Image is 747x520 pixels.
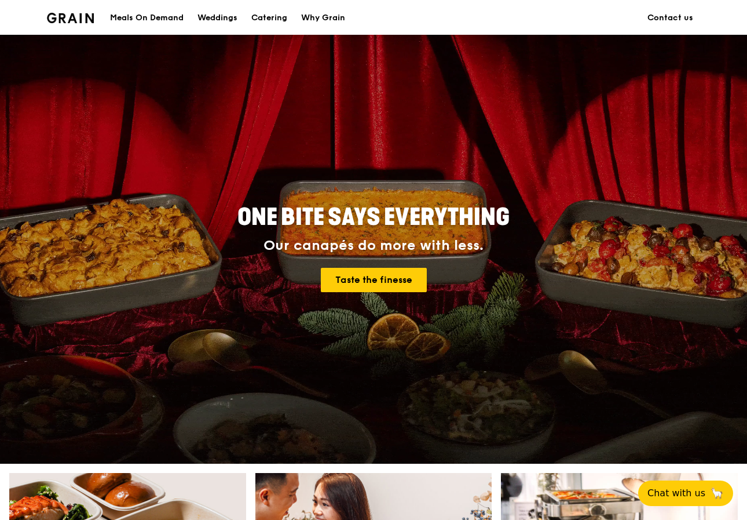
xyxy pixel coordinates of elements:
a: Weddings [191,1,244,35]
div: Why Grain [301,1,345,35]
div: Weddings [197,1,237,35]
a: Contact us [640,1,700,35]
div: Our canapés do more with less. [165,238,582,254]
span: ONE BITE SAYS EVERYTHING [237,203,510,231]
span: 🦙 [710,486,724,500]
span: Chat with us [647,486,705,500]
button: Chat with us🦙 [638,481,733,506]
div: Catering [251,1,287,35]
div: Meals On Demand [110,1,184,35]
a: Why Grain [294,1,352,35]
a: Taste the finesse [321,268,427,292]
a: Catering [244,1,294,35]
img: Grain [47,13,94,23]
